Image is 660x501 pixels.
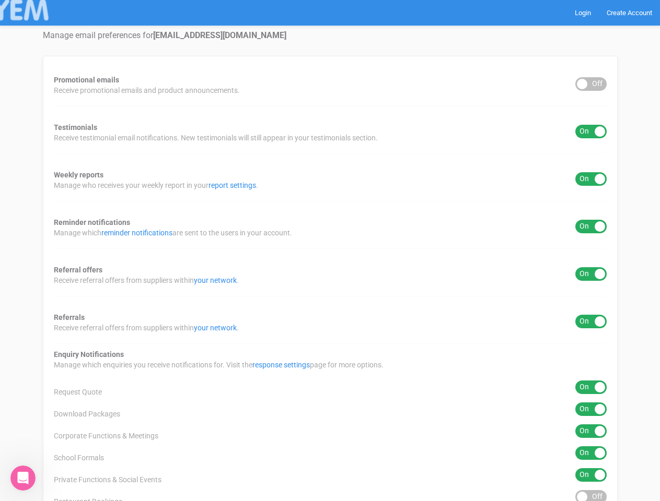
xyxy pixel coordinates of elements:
a: your network [194,276,237,284]
span: Request Quote [54,387,102,397]
a: reminder notifications [101,229,172,237]
span: Receive testimonial email notifications. New testimonials will still appear in your testimonials ... [54,133,378,143]
a: report settings [209,181,256,189]
iframe: Intercom live chat [10,466,36,491]
span: Download Packages [54,409,120,419]
h4: Manage email preferences for [43,31,618,40]
strong: Referral offers [54,266,102,274]
strong: Enquiry Notifications [54,350,124,359]
span: Receive promotional emails and product announcements. [54,85,240,96]
strong: Reminder notifications [54,218,130,226]
strong: Testimonials [54,123,97,132]
strong: Referrals [54,313,85,321]
span: Manage which are sent to the users in your account. [54,228,292,238]
span: Manage which enquiries you receive notifications for. Visit the page for more options. [54,360,384,370]
span: Receive referral offers from suppliers within . [54,323,239,333]
a: your network [194,324,237,332]
span: Manage who receives your weekly report in your . [54,180,258,190]
strong: [EMAIL_ADDRESS][DOMAIN_NAME] [153,30,286,40]
strong: Promotional emails [54,76,119,84]
span: Receive referral offers from suppliers within . [54,275,239,285]
a: response settings [252,361,310,369]
span: Private Functions & Social Events [54,474,161,485]
span: School Formals [54,452,104,463]
span: Corporate Functions & Meetings [54,431,158,441]
strong: Weekly reports [54,171,103,179]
